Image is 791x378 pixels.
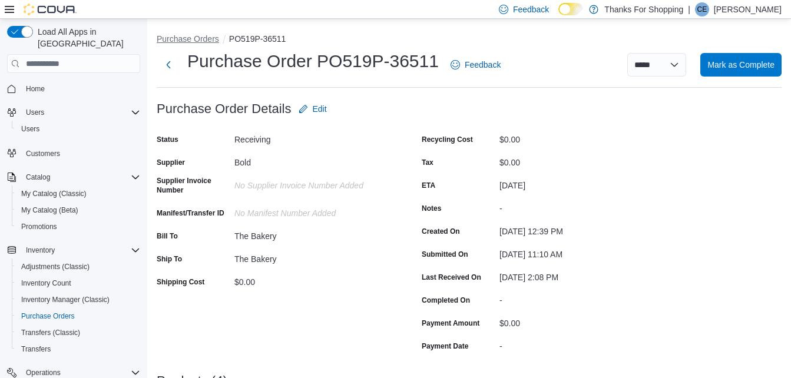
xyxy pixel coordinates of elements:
nav: An example of EuiBreadcrumbs [157,33,782,47]
span: Mark as Complete [707,59,775,71]
label: Payment Amount [422,319,479,328]
a: Feedback [446,53,505,77]
a: Inventory Count [16,276,76,290]
div: The Bakery [234,227,392,241]
span: Inventory [21,243,140,257]
div: The Bakery [234,250,392,264]
span: Transfers [16,342,140,356]
span: My Catalog (Beta) [21,205,78,215]
button: Next [157,53,180,77]
div: - [499,337,657,351]
label: Manifest/Transfer ID [157,208,224,218]
h3: Purchase Order Details [157,102,292,116]
label: ETA [422,181,435,190]
span: Adjustments (Classic) [16,260,140,274]
span: My Catalog (Classic) [16,187,140,201]
button: Customers [2,144,145,161]
span: Customers [21,145,140,160]
div: [DATE] 2:08 PM [499,268,657,282]
button: Edit [294,97,332,121]
a: My Catalog (Classic) [16,187,91,201]
label: Completed On [422,296,470,305]
button: Inventory Manager (Classic) [12,291,145,308]
span: Promotions [16,220,140,234]
button: Mark as Complete [700,53,782,77]
span: Inventory [26,246,55,255]
div: [DATE] 12:39 PM [499,222,657,236]
span: Inventory Count [21,278,71,288]
div: $0.00 [499,153,657,167]
span: Customers [26,149,60,158]
span: Promotions [21,222,57,231]
button: My Catalog (Classic) [12,185,145,202]
label: Tax [422,158,433,167]
div: $0.00 [499,130,657,144]
span: Load All Apps in [GEOGRAPHIC_DATA] [33,26,140,49]
span: Users [21,124,39,134]
label: Supplier Invoice Number [157,176,230,195]
span: Transfers (Classic) [16,326,140,340]
span: My Catalog (Classic) [21,189,87,198]
label: Created On [422,227,460,236]
div: $0.00 [499,314,657,328]
span: Catalog [26,173,50,182]
div: - [499,199,657,213]
a: Promotions [16,220,62,234]
button: Catalog [21,170,55,184]
span: Transfers [21,344,51,354]
span: Transfers (Classic) [21,328,80,337]
span: CE [697,2,707,16]
label: Notes [422,204,441,213]
a: Customers [21,147,65,161]
button: Users [2,104,145,121]
div: No Manifest Number added [234,204,392,218]
span: Feedback [513,4,549,15]
p: | [688,2,690,16]
span: Feedback [465,59,501,71]
span: Inventory Count [16,276,140,290]
div: No Supplier Invoice Number added [234,176,392,190]
div: Bold [234,153,392,167]
span: My Catalog (Beta) [16,203,140,217]
label: Recycling Cost [422,135,473,144]
a: Inventory Manager (Classic) [16,293,114,307]
a: My Catalog (Beta) [16,203,83,217]
label: Last Received On [422,273,481,282]
a: Transfers (Classic) [16,326,85,340]
span: Home [26,84,45,94]
button: Inventory Count [12,275,145,291]
a: Adjustments (Classic) [16,260,94,274]
button: Promotions [12,218,145,235]
span: Operations [26,368,61,377]
span: Users [16,122,140,136]
span: Users [21,105,140,120]
button: Transfers (Classic) [12,324,145,341]
div: Cliff Evans [695,2,709,16]
label: Status [157,135,178,144]
h1: Purchase Order PO519P-36511 [187,49,439,73]
button: Home [2,80,145,97]
a: Transfers [16,342,55,356]
span: Purchase Orders [16,309,140,323]
button: Adjustments (Classic) [12,258,145,275]
span: Inventory Manager (Classic) [21,295,110,304]
p: Thanks For Shopping [604,2,683,16]
span: Home [21,81,140,96]
a: Users [16,122,44,136]
span: Users [26,108,44,117]
button: Inventory [2,242,145,258]
label: Submitted On [422,250,468,259]
input: Dark Mode [558,3,583,15]
span: Adjustments (Classic) [21,262,90,271]
span: Catalog [21,170,140,184]
label: Bill To [157,231,178,241]
button: Users [21,105,49,120]
button: Purchase Orders [157,34,219,44]
button: Users [12,121,145,137]
span: Purchase Orders [21,311,75,321]
button: Inventory [21,243,59,257]
div: - [499,291,657,305]
button: PO519P-36511 [229,34,286,44]
label: Supplier [157,158,185,167]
